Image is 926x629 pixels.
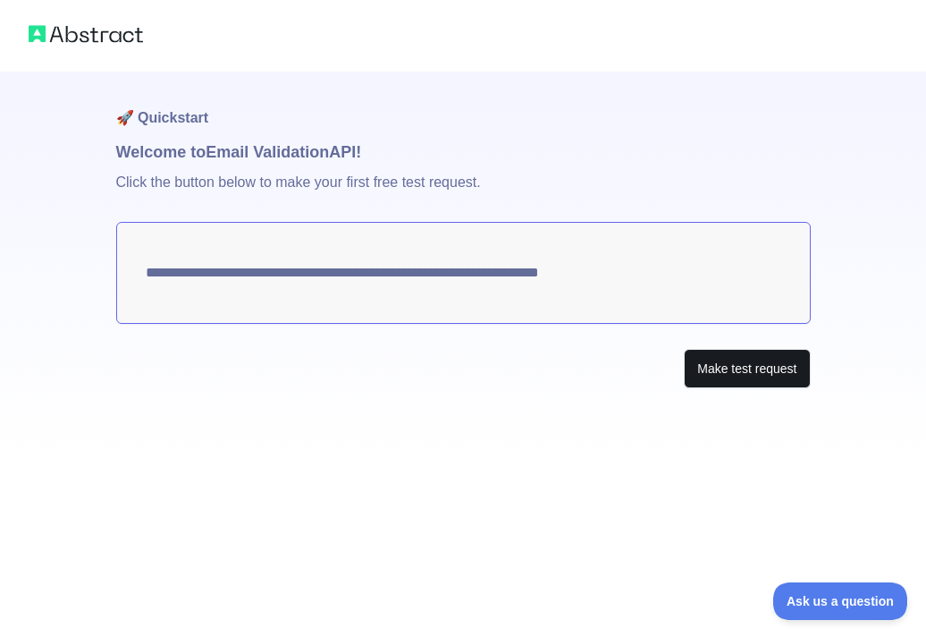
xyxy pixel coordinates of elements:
img: Abstract logo [29,21,143,47]
h1: 🚀 Quickstart [116,72,811,140]
iframe: Toggle Customer Support [773,582,908,620]
p: Click the button below to make your first free test request. [116,165,811,222]
button: Make test request [684,349,810,389]
h1: Welcome to Email Validation API! [116,140,811,165]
